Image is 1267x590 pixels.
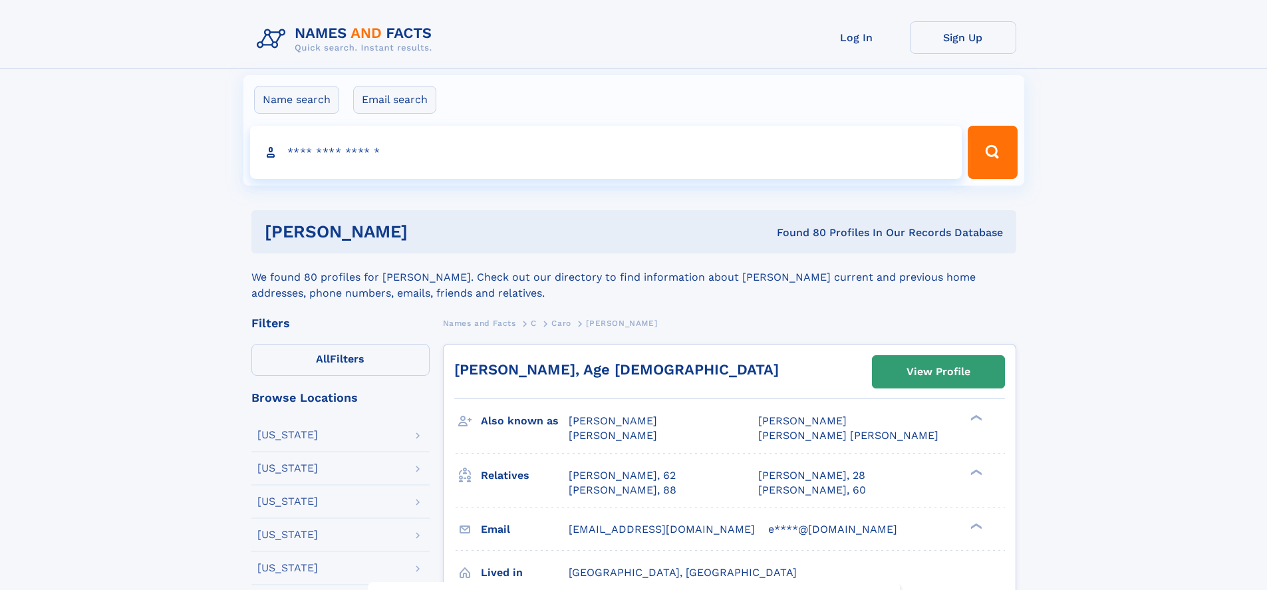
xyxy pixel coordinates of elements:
label: Email search [353,86,436,114]
button: Search Button [968,126,1017,179]
a: C [531,315,537,331]
a: Names and Facts [443,315,516,331]
div: View Profile [907,357,970,387]
div: We found 80 profiles for [PERSON_NAME]. Check out our directory to find information about [PERSON... [251,253,1016,301]
div: [US_STATE] [257,496,318,507]
a: [PERSON_NAME], Age [DEMOGRAPHIC_DATA] [454,361,779,378]
div: ❯ [967,414,983,422]
a: [PERSON_NAME], 62 [569,468,676,483]
h1: [PERSON_NAME] [265,223,593,240]
input: search input [250,126,962,179]
span: [GEOGRAPHIC_DATA], [GEOGRAPHIC_DATA] [569,566,797,579]
a: Caro [551,315,571,331]
div: Filters [251,317,430,329]
span: [PERSON_NAME] [586,319,657,328]
a: Log In [803,21,910,54]
div: [US_STATE] [257,463,318,474]
div: [US_STATE] [257,529,318,540]
span: [PERSON_NAME] [569,429,657,442]
span: C [531,319,537,328]
span: [PERSON_NAME] [758,414,847,427]
div: ❯ [967,468,983,476]
span: Caro [551,319,571,328]
div: Browse Locations [251,392,430,404]
div: ❯ [967,521,983,530]
span: [EMAIL_ADDRESS][DOMAIN_NAME] [569,523,755,535]
a: Sign Up [910,21,1016,54]
a: [PERSON_NAME], 88 [569,483,676,498]
a: [PERSON_NAME], 60 [758,483,866,498]
h3: Lived in [481,561,569,584]
label: Filters [251,344,430,376]
span: [PERSON_NAME] [PERSON_NAME] [758,429,938,442]
span: All [316,353,330,365]
div: [US_STATE] [257,430,318,440]
div: [US_STATE] [257,563,318,573]
label: Name search [254,86,339,114]
a: View Profile [873,356,1004,388]
a: [PERSON_NAME], 28 [758,468,865,483]
img: Logo Names and Facts [251,21,443,57]
h3: Relatives [481,464,569,487]
span: [PERSON_NAME] [569,414,657,427]
div: Found 80 Profiles In Our Records Database [592,225,1003,240]
h3: Email [481,518,569,541]
h3: Also known as [481,410,569,432]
